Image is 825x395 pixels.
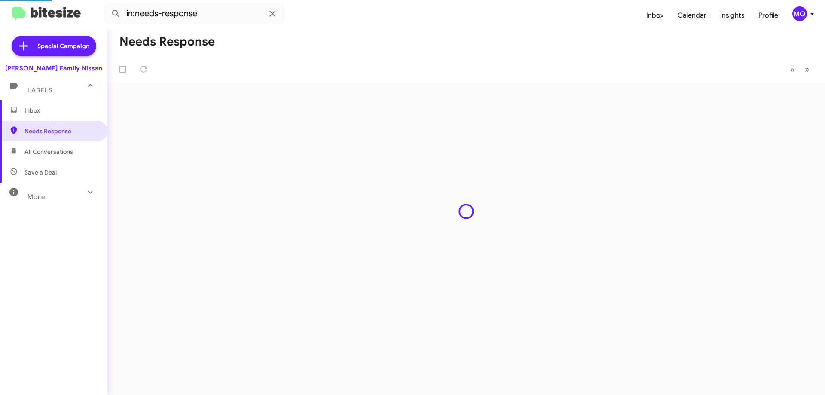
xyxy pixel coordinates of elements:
a: Insights [713,3,752,28]
span: Save a Deal [24,168,57,177]
a: Calendar [671,3,713,28]
nav: Page navigation example [785,61,815,78]
a: Special Campaign [12,36,96,56]
h1: Needs Response [119,35,215,49]
span: « [790,64,795,75]
a: Inbox [639,3,671,28]
span: Inbox [24,106,98,115]
button: MQ [785,6,816,21]
span: More [27,193,45,201]
input: Search [104,3,284,24]
span: » [805,64,810,75]
span: All Conversations [24,147,73,156]
button: Next [800,61,815,78]
div: [PERSON_NAME] Family Nissan [5,64,102,73]
span: Needs Response [24,127,98,135]
button: Previous [785,61,800,78]
span: Labels [27,86,52,94]
a: Profile [752,3,785,28]
span: Special Campaign [37,42,89,50]
div: MQ [792,6,807,21]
